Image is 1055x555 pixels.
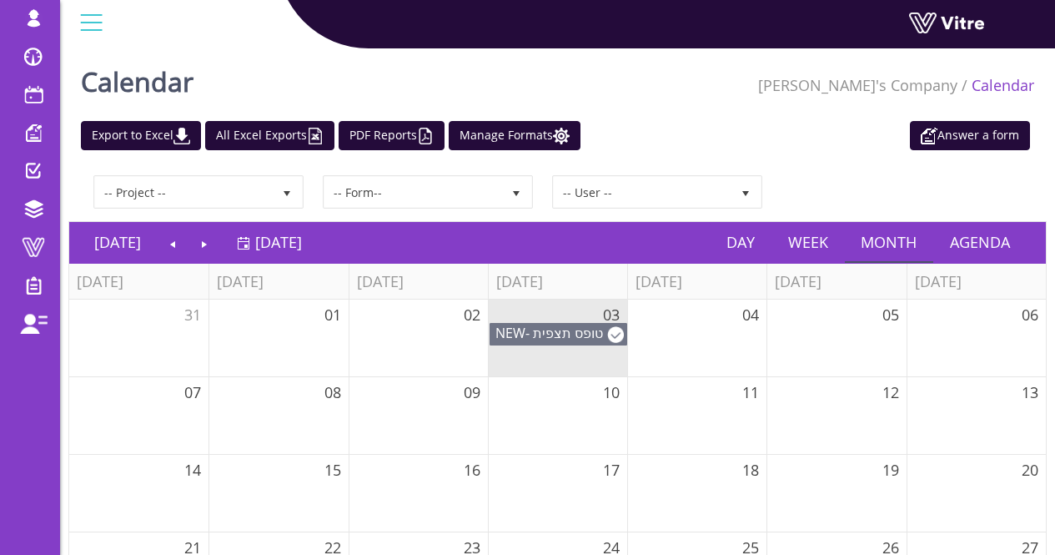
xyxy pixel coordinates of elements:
[933,223,1027,261] a: Agenda
[173,128,190,144] img: cal_download.png
[81,42,193,113] h1: Calendar
[69,264,208,300] th: [DATE]
[237,223,302,261] a: [DATE]
[1022,305,1038,325] span: 06
[324,177,501,207] span: -- Form--
[882,460,899,480] span: 19
[1022,382,1038,402] span: 13
[184,382,201,402] span: 07
[324,382,341,402] span: 08
[324,305,341,325] span: 01
[627,264,766,300] th: [DATE]
[255,232,302,252] span: [DATE]
[766,264,906,300] th: [DATE]
[349,264,488,300] th: [DATE]
[488,264,627,300] th: [DATE]
[758,75,957,95] a: [PERSON_NAME]'s Company
[158,223,189,261] a: Previous
[742,305,759,325] span: 04
[1022,460,1038,480] span: 20
[731,177,761,207] span: select
[205,121,334,150] a: All Excel Exports
[921,128,937,144] img: appointment_white2.png
[501,177,531,207] span: select
[910,121,1030,150] a: Answer a form
[882,305,899,325] span: 05
[78,223,158,261] a: [DATE]
[907,264,1046,300] th: [DATE]
[184,305,201,325] span: 31
[464,305,480,325] span: 02
[845,223,934,261] a: Month
[464,460,480,480] span: 16
[324,460,341,480] span: 15
[710,223,771,261] a: Day
[742,460,759,480] span: 18
[184,460,201,480] span: 14
[81,121,201,150] a: Export to Excel
[771,223,845,261] a: Week
[603,305,620,325] span: 03
[490,324,603,361] span: 10540
[957,75,1034,97] li: Calendar
[339,121,445,150] a: PDF Reports
[417,128,434,144] img: cal_pdf.png
[882,382,899,402] span: 12
[449,121,580,150] a: Manage Formats
[272,177,302,207] span: select
[603,460,620,480] span: 17
[188,223,220,261] a: Next
[553,128,570,144] img: cal_settings.png
[742,382,759,402] span: 11
[464,382,480,402] span: 09
[95,177,272,207] span: -- Project --
[554,177,731,207] span: -- User --
[208,264,348,300] th: [DATE]
[607,326,624,343] img: Vicon.png
[307,128,324,144] img: cal_excel.png
[603,382,620,402] span: 10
